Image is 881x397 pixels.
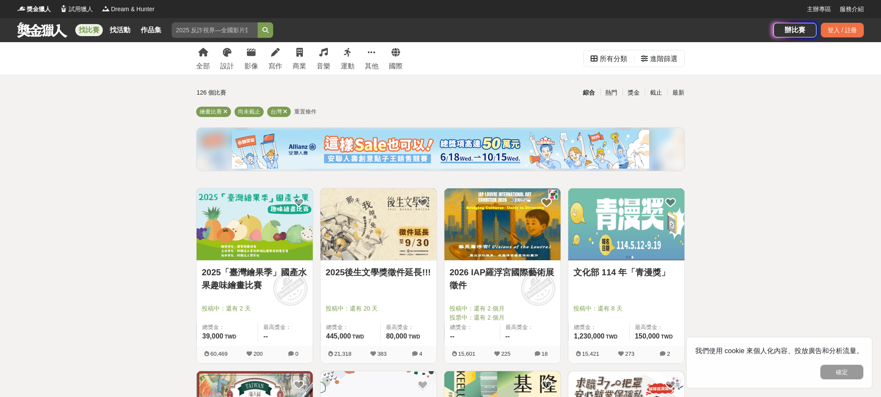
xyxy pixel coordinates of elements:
[341,42,354,74] a: 運動
[202,323,253,332] span: 總獎金：
[27,5,51,14] span: 獎金獵人
[293,42,306,74] a: 商業
[268,42,282,74] a: 寫作
[59,4,68,13] img: Logo
[600,50,627,68] div: 所有分類
[244,61,258,71] div: 影像
[317,42,330,74] a: 音樂
[820,365,863,379] button: 確定
[17,4,26,13] img: Logo
[365,42,379,74] a: 其他
[450,313,555,322] span: 投票中：還有 2 個月
[197,188,313,260] img: Cover Image
[111,5,154,14] span: Dream & Hunter
[197,85,359,100] div: 126 個比賽
[408,334,420,340] span: TWD
[625,351,635,357] span: 273
[582,351,599,357] span: 15,421
[661,334,673,340] span: TWD
[840,5,864,14] a: 服務介紹
[606,334,617,340] span: TWD
[102,5,154,14] a: LogoDream & Hunter
[573,304,679,313] span: 投稿中：還有 8 天
[220,42,234,74] a: 設計
[326,332,351,340] span: 445,000
[202,332,223,340] span: 39,000
[238,108,260,115] span: 尚未截止
[821,23,864,37] div: 登入 / 註冊
[320,188,437,260] img: Cover Image
[317,61,330,71] div: 音樂
[505,323,556,332] span: 最高獎金：
[326,323,375,332] span: 總獎金：
[600,85,622,100] div: 熱門
[365,61,379,71] div: 其他
[650,50,678,68] div: 進階篩選
[450,332,455,340] span: --
[69,5,93,14] span: 試用獵人
[102,4,110,13] img: Logo
[667,85,690,100] div: 最新
[106,24,134,36] a: 找活動
[232,130,649,169] img: cf4fb443-4ad2-4338-9fa3-b46b0bf5d316.png
[377,351,387,357] span: 383
[389,42,403,74] a: 國際
[244,42,258,74] a: 影像
[326,304,431,313] span: 投稿中：還有 20 天
[17,5,51,14] a: Logo獎金獵人
[568,188,684,260] img: Cover Image
[574,323,624,332] span: 總獎金：
[501,351,511,357] span: 225
[386,332,407,340] span: 80,000
[268,61,282,71] div: 寫作
[622,85,645,100] div: 獎金
[220,61,234,71] div: 設計
[352,334,364,340] span: TWD
[773,23,816,37] a: 辦比賽
[568,188,684,261] a: Cover Image
[386,323,431,332] span: 最高獎金：
[807,5,831,14] a: 主辦專區
[450,304,555,313] span: 投稿中：還有 2 個月
[295,351,298,357] span: 0
[263,323,308,332] span: 最高獎金：
[667,351,670,357] span: 2
[202,304,308,313] span: 投稿中：還有 2 天
[253,351,263,357] span: 200
[172,22,258,38] input: 2025 反詐視界—全國影片競賽
[271,108,282,115] span: 台灣
[137,24,165,36] a: 作品集
[450,323,495,332] span: 總獎金：
[578,85,600,100] div: 綜合
[200,108,222,115] span: 繪畫比賽
[695,347,863,354] span: 我們使用 cookie 來個人化內容、投放廣告和分析流量。
[505,332,510,340] span: --
[202,266,308,292] a: 2025「臺灣繪果季」國產水果趣味繪畫比賽
[444,188,561,261] a: Cover Image
[225,334,236,340] span: TWD
[341,61,354,71] div: 運動
[389,61,403,71] div: 國際
[293,61,306,71] div: 商業
[59,5,93,14] a: Logo試用獵人
[635,323,679,332] span: 最高獎金：
[450,266,555,292] a: 2026 IAP羅浮宮國際藝術展徵件
[294,108,317,115] span: 重置條件
[444,188,561,260] img: Cover Image
[635,332,660,340] span: 150,000
[210,351,228,357] span: 60,469
[263,332,268,340] span: --
[458,351,475,357] span: 15,601
[645,85,667,100] div: 截止
[75,24,103,36] a: 找比賽
[334,351,351,357] span: 21,318
[573,266,679,279] a: 文化部 114 年「青漫獎」
[196,61,210,71] div: 全部
[196,42,210,74] a: 全部
[197,188,313,261] a: Cover Image
[326,266,431,279] a: 2025後生文學獎徵件延長!!!
[542,351,548,357] span: 18
[320,188,437,261] a: Cover Image
[419,351,422,357] span: 4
